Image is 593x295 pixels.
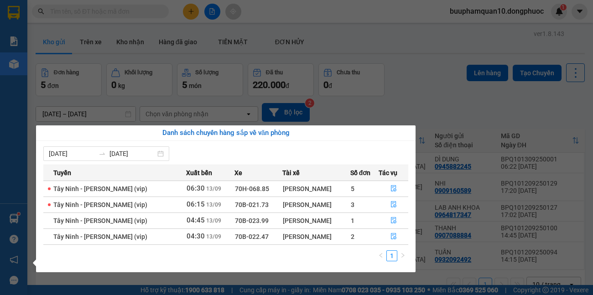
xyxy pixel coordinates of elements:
span: right [400,253,406,258]
span: Tây Ninh - [PERSON_NAME] (vip) [53,217,147,224]
a: 1 [387,251,397,261]
span: Tác vụ [379,168,397,178]
div: [PERSON_NAME] [283,216,350,226]
span: 70B-022.47 [235,233,269,240]
span: 70B-023.99 [235,217,269,224]
button: file-done [379,213,408,228]
span: 04:45 [187,216,205,224]
button: file-done [379,181,408,196]
span: 2 [351,233,354,240]
span: file-done [390,201,397,208]
span: to [99,150,106,157]
button: file-done [379,229,408,244]
span: Tuyến [53,168,71,178]
span: file-done [390,217,397,224]
span: left [378,253,384,258]
span: 13/09 [206,233,221,240]
button: file-done [379,197,408,212]
span: Tây Ninh - [PERSON_NAME] (vip) [53,185,147,192]
span: 06:15 [187,200,205,208]
div: [PERSON_NAME] [283,232,350,242]
button: left [375,250,386,261]
div: Danh sách chuyến hàng sắp về văn phòng [43,128,408,139]
span: 06:30 [187,184,205,192]
input: Từ ngày [49,149,95,159]
span: 13/09 [206,202,221,208]
span: 70B-021.73 [235,201,269,208]
span: Tài xế [282,168,300,178]
span: Xuất bến [186,168,212,178]
div: [PERSON_NAME] [283,184,350,194]
span: Tây Ninh - [PERSON_NAME] (vip) [53,233,147,240]
span: 13/09 [206,217,221,224]
span: file-done [390,233,397,240]
span: 1 [351,217,354,224]
input: Đến ngày [109,149,156,159]
span: 13/09 [206,186,221,192]
button: right [397,250,408,261]
span: 5 [351,185,354,192]
li: Next Page [397,250,408,261]
span: file-done [390,185,397,192]
span: swap-right [99,150,106,157]
span: 04:30 [187,232,205,240]
span: Tây Ninh - [PERSON_NAME] (vip) [53,201,147,208]
div: [PERSON_NAME] [283,200,350,210]
li: 1 [386,250,397,261]
span: Số đơn [350,168,371,178]
li: Previous Page [375,250,386,261]
span: Xe [234,168,242,178]
span: 3 [351,201,354,208]
span: 70H-068.85 [235,185,269,192]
